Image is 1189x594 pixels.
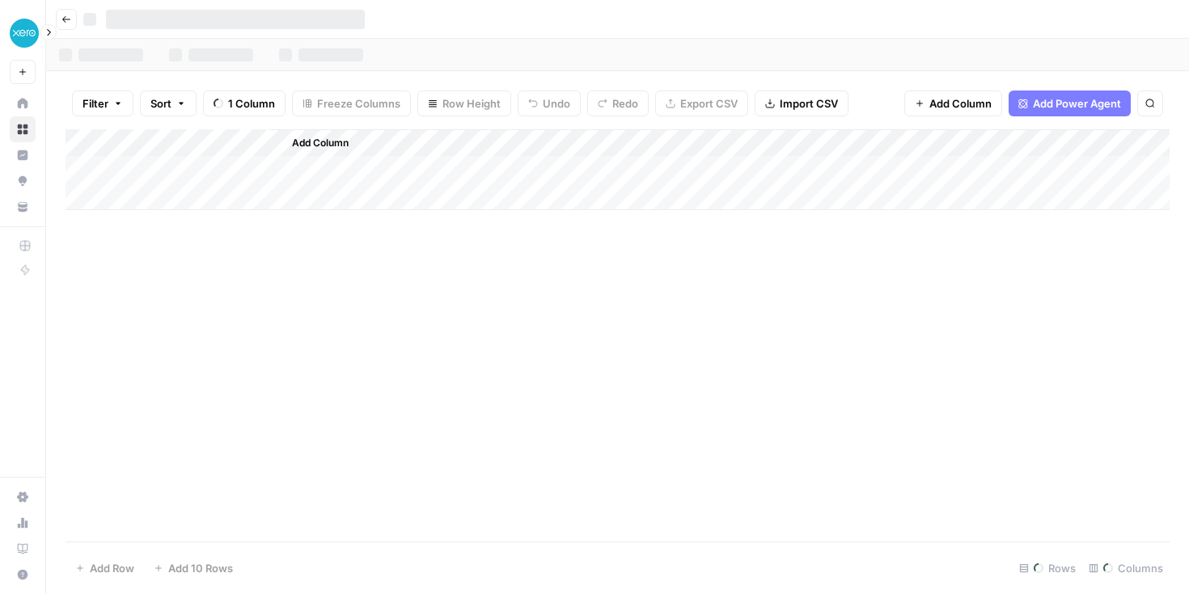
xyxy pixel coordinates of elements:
img: XeroOps Logo [10,19,39,48]
button: Add Row [66,555,144,581]
a: Insights [10,142,36,168]
button: Add Column [271,133,355,154]
span: Import CSV [780,95,838,112]
div: Columns [1082,555,1170,581]
a: Usage [10,510,36,536]
span: Export CSV [680,95,738,112]
a: Your Data [10,194,36,220]
span: Redo [612,95,638,112]
span: Add Power Agent [1033,95,1121,112]
button: Import CSV [755,91,848,116]
span: 1 Column [228,95,275,112]
span: Add Column [292,136,349,150]
a: Browse [10,116,36,142]
button: Freeze Columns [292,91,411,116]
button: Redo [587,91,649,116]
a: Opportunities [10,168,36,194]
a: Settings [10,484,36,510]
button: Sort [140,91,197,116]
div: Rows [1013,555,1082,581]
span: Sort [150,95,171,112]
span: Filter [83,95,108,112]
button: 1 Column [203,91,286,116]
span: Add Column [929,95,992,112]
span: Undo [543,95,570,112]
button: Row Height [417,91,511,116]
a: Learning Hub [10,536,36,562]
span: Add Row [90,560,134,576]
button: Filter [72,91,133,116]
button: Add Column [904,91,1002,116]
button: Help + Support [10,562,36,588]
span: Row Height [442,95,501,112]
button: Add Power Agent [1009,91,1131,116]
span: Add 10 Rows [168,560,233,576]
a: Home [10,91,36,116]
button: Undo [518,91,581,116]
button: Workspace: XeroOps [10,13,36,53]
button: Add 10 Rows [144,555,243,581]
button: Export CSV [655,91,748,116]
span: Freeze Columns [317,95,400,112]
